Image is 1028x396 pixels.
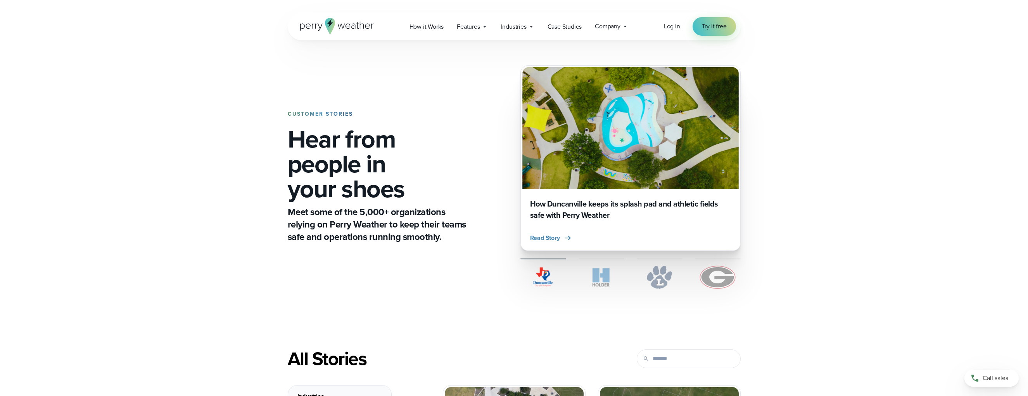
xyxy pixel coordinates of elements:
h1: Hear from people in your shoes [288,127,469,201]
img: City of Duncanville Logo [520,266,566,289]
h3: How Duncanville keeps its splash pad and athletic fields safe with Perry Weather [530,198,731,221]
button: Read Story [530,233,572,243]
strong: CUSTOMER STORIES [288,110,353,118]
div: All Stories [288,348,586,370]
span: Try it free [702,22,727,31]
a: Call sales [964,370,1019,387]
span: Company [595,22,620,31]
span: Industries [501,22,527,31]
span: Case Studies [548,22,582,31]
div: 1 of 4 [520,65,741,251]
a: Case Studies [541,19,589,35]
div: slideshow [520,65,741,251]
span: Call sales [983,373,1008,383]
a: Duncanville Splash Pad How Duncanville keeps its splash pad and athletic fields safe with Perry W... [520,65,741,251]
img: Holder.svg [579,266,624,289]
img: Duncanville Splash Pad [522,67,739,189]
span: How it Works [409,22,444,31]
a: How it Works [403,19,451,35]
a: Log in [664,22,680,31]
a: Try it free [693,17,736,36]
p: Meet some of the 5,000+ organizations relying on Perry Weather to keep their teams safe and opera... [288,206,469,243]
span: Features [457,22,480,31]
span: Read Story [530,233,560,243]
